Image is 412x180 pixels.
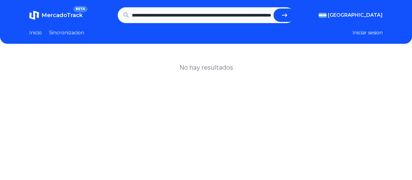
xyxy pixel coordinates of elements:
[179,63,233,72] h1: No hay resultados
[29,10,39,20] img: MercadoTrack
[73,6,88,12] span: BETA
[29,29,42,36] a: Inicio
[328,12,383,19] span: [GEOGRAPHIC_DATA]
[41,12,83,19] span: MercadoTrack
[353,29,383,36] button: Iniciar sesion
[319,13,327,18] img: Argentina
[319,12,383,19] button: [GEOGRAPHIC_DATA]
[29,10,83,20] a: MercadoTrackBETA
[49,29,84,36] a: Sincronizacion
